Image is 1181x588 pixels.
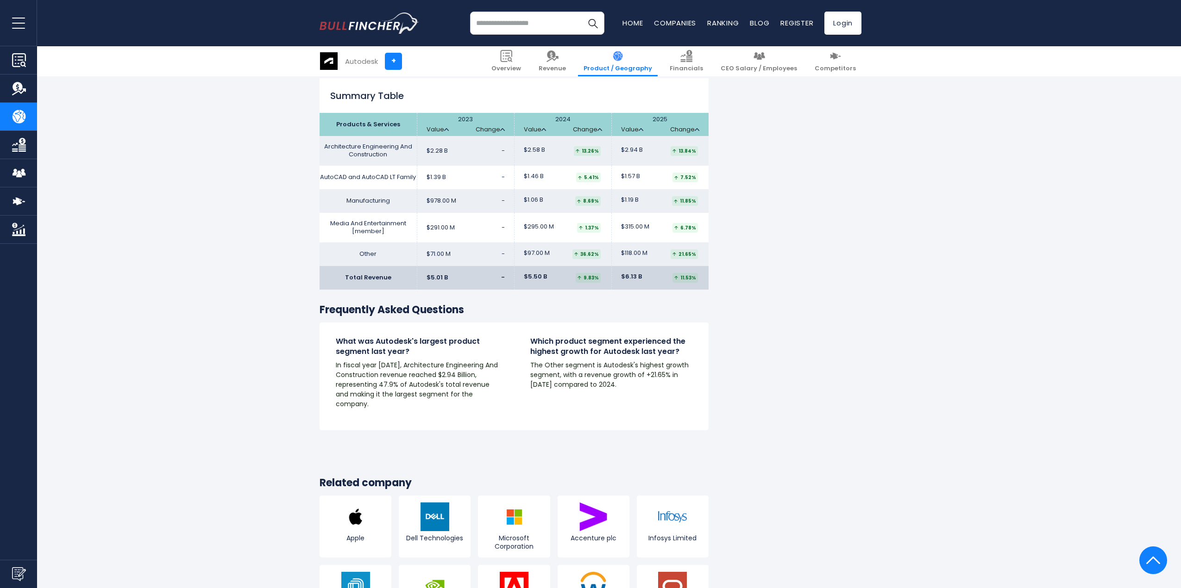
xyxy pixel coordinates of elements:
[707,18,739,28] a: Ranking
[621,273,642,281] span: $6.13 B
[573,126,602,134] a: Change
[539,65,566,73] span: Revenue
[815,65,856,73] span: Competitors
[639,534,706,542] span: Infosys Limited
[502,223,505,232] span: -
[672,173,698,182] div: 7.52%
[320,52,338,70] img: ADSK logo
[578,46,658,76] a: Product / Geography
[670,65,703,73] span: Financials
[672,223,698,233] div: 6.78%
[579,502,608,531] img: ACN logo
[322,534,389,542] span: Apple
[320,189,417,213] td: Manufacturing
[478,495,550,557] a: Microsoft Corporation
[320,166,417,189] td: AutoCAD and AutoCAD LT Family
[622,18,643,28] a: Home
[336,360,498,409] p: In fiscal year [DATE], Architecture Engineering And Construction revenue reached $2.94 Billion, r...
[654,18,696,28] a: Companies
[502,173,505,181] span: -
[671,146,698,156] div: 13.84%
[824,12,861,35] a: Login
[621,223,649,231] span: $315.00 M
[658,502,687,531] img: INFY logo
[480,534,547,551] span: Microsoft Corporation
[427,173,446,181] span: $1.39 B
[524,273,547,281] span: $5.50 B
[514,113,611,136] th: 2024
[575,196,601,206] div: 8.69%
[320,477,709,490] h3: Related company
[320,12,419,34] a: Go to homepage
[336,336,498,357] h4: What was Autodesk's largest product segment last year?
[621,249,647,257] span: $118.00 M
[524,126,546,134] a: Value
[672,273,698,283] div: 11.53%
[671,249,698,259] div: 21.65%
[572,249,601,259] div: 36.62%
[427,126,449,134] a: Value
[486,46,527,76] a: Overview
[320,242,417,266] td: Other
[721,65,797,73] span: CEO Salary / Employees
[664,46,709,76] a: Financials
[530,360,692,390] p: The Other segment is Autodesk's highest growth segment, with a revenue growth of +21.65% in [DATE...
[427,250,451,258] span: $71.00 M
[672,196,698,206] div: 11.85%
[320,213,417,242] td: Media And Entertainment [member]
[320,495,391,557] a: Apple
[427,274,448,282] span: $5.01 B
[576,273,601,283] div: 9.83%
[576,173,601,182] div: 5.41%
[421,502,449,531] img: DELL logo
[621,146,643,154] span: $2.94 B
[320,113,417,136] th: Products & Services
[577,223,601,233] div: 1.37%
[524,196,543,204] span: $1.06 B
[345,56,378,67] div: Autodesk
[584,65,652,73] span: Product / Geography
[611,113,709,136] th: 2025
[399,495,471,557] a: Dell Technologies
[320,303,709,317] h3: Frequently Asked Questions
[581,12,604,35] button: Search
[320,136,417,166] td: Architecture Engineering And Construction
[524,146,545,154] span: $2.58 B
[427,197,456,205] span: $978.00 M
[558,495,629,557] a: Accenture plc
[341,502,370,531] img: AAPL logo
[621,126,643,134] a: Value
[574,146,601,156] div: 13.26%
[501,273,505,282] span: -
[320,266,417,290] td: Total Revenue
[670,126,699,134] a: Change
[476,126,505,134] a: Change
[524,223,554,231] span: $295.00 M
[491,65,521,73] span: Overview
[621,196,639,204] span: $1.19 B
[401,534,468,542] span: Dell Technologies
[621,173,640,180] span: $1.57 B
[427,147,448,155] span: $2.28 B
[809,46,861,76] a: Competitors
[320,12,419,34] img: bullfincher logo
[385,53,402,70] a: +
[530,336,692,357] h4: Which product segment experienced the highest growth for Autodesk last year?
[427,224,455,232] span: $291.00 M
[637,495,709,557] a: Infosys Limited
[750,18,769,28] a: Blog
[780,18,813,28] a: Register
[502,249,505,258] span: -
[533,46,572,76] a: Revenue
[502,196,505,205] span: -
[715,46,803,76] a: CEO Salary / Employees
[524,173,544,180] span: $1.46 B
[417,113,514,136] th: 2023
[524,249,550,257] span: $97.00 M
[320,89,709,103] h2: Summary Table
[502,146,505,155] span: -
[560,534,627,542] span: Accenture plc
[500,502,528,531] img: MSFT logo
